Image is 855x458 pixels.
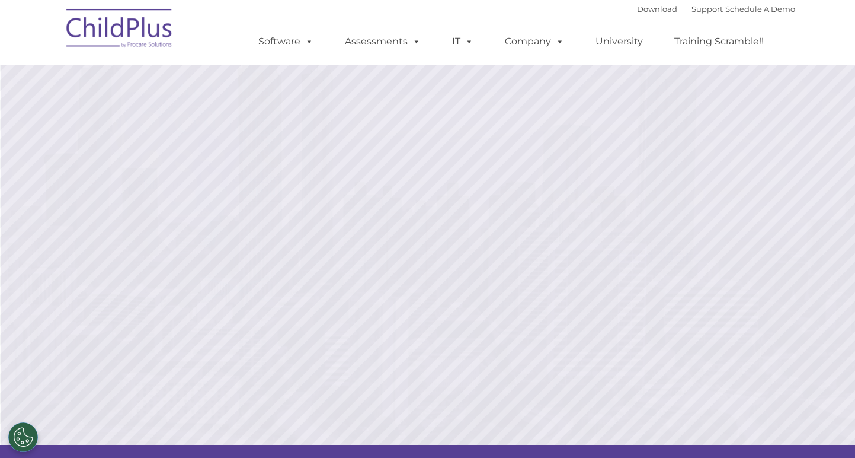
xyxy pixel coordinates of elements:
[584,30,655,53] a: University
[662,30,776,53] a: Training Scramble!!
[440,30,485,53] a: IT
[725,4,795,14] a: Schedule A Demo
[637,4,677,14] a: Download
[333,30,433,53] a: Assessments
[246,30,325,53] a: Software
[60,1,179,60] img: ChildPlus by Procare Solutions
[493,30,576,53] a: Company
[637,4,795,14] font: |
[691,4,723,14] a: Support
[581,237,727,275] a: Learn More
[8,422,38,452] button: Cookies Settings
